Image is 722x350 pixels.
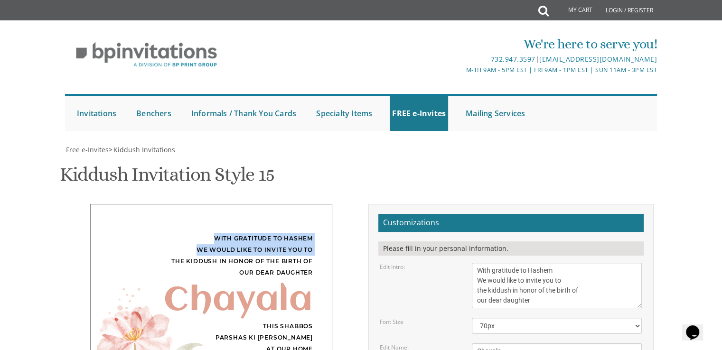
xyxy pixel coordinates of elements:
a: 732.947.3597 [490,55,535,64]
textarea: With gratitude to Hashem We would like to invite you to the kiddush in honor of the birth of our ... [472,263,642,308]
iframe: chat widget [682,312,713,341]
a: Invitations [75,96,119,131]
a: Specialty Items [314,96,375,131]
a: Informals / Thank You Cards [189,96,299,131]
div: M-Th 9am - 5pm EST | Fri 9am - 1pm EST | Sun 11am - 3pm EST [263,65,657,75]
a: Mailing Services [463,96,527,131]
div: We're here to serve you! [263,35,657,54]
div: Chayala [110,295,313,306]
span: > [109,145,175,154]
a: [EMAIL_ADDRESS][DOMAIN_NAME] [539,55,657,64]
div: With gratitude to Hashem We would like to invite you to the kiddush in honor of the birth of our ... [110,233,313,278]
a: Kiddush Invitations [113,145,175,154]
div: | [263,54,657,65]
h1: Kiddush Invitation Style 15 [60,164,274,192]
span: Free e-Invites [66,145,109,154]
label: Font Size [380,318,403,326]
a: FREE e-Invites [390,96,448,131]
a: Benchers [134,96,174,131]
a: My Cart [548,1,599,20]
div: Please fill in your personal information. [378,241,644,256]
label: Edit Intro: [380,263,405,271]
a: Free e-Invites [65,145,109,154]
h2: Customizations [378,214,644,232]
img: BP Invitation Loft [65,35,228,74]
